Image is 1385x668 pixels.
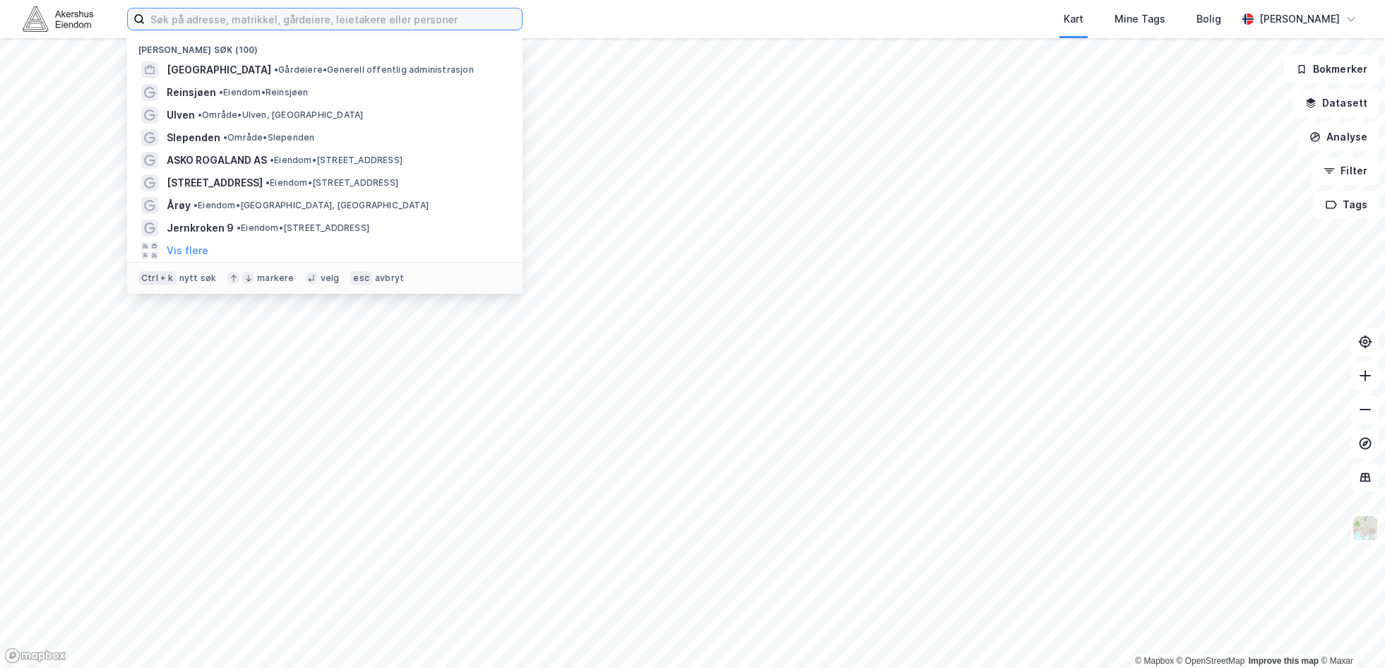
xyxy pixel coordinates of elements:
button: Tags [1314,191,1379,219]
span: • [219,87,223,97]
div: avbryt [375,273,404,284]
div: Kart [1064,11,1083,28]
span: ASKO ROGALAND AS [167,152,267,169]
div: Bolig [1196,11,1221,28]
div: esc [350,271,372,285]
a: Improve this map [1249,656,1319,666]
button: Analyse [1297,123,1379,151]
button: Bokmerker [1284,55,1379,83]
span: [STREET_ADDRESS] [167,174,263,191]
img: akershus-eiendom-logo.9091f326c980b4bce74ccdd9f866810c.svg [23,6,93,31]
div: Mine Tags [1114,11,1165,28]
iframe: Chat Widget [1314,600,1385,668]
span: Område • Ulven, [GEOGRAPHIC_DATA] [198,109,363,121]
span: Jernkroken 9 [167,220,234,237]
span: Område • Slependen [223,132,314,143]
span: • [194,200,198,210]
span: [GEOGRAPHIC_DATA] [167,61,271,78]
span: Ulven [167,107,195,124]
div: markere [257,273,294,284]
a: OpenStreetMap [1177,656,1245,666]
span: • [270,155,274,165]
span: Eiendom • [STREET_ADDRESS] [270,155,403,166]
div: [PERSON_NAME] [1259,11,1340,28]
button: Filter [1312,157,1379,185]
button: Datasett [1293,89,1379,117]
a: Mapbox homepage [4,648,66,664]
span: Gårdeiere • Generell offentlig administrasjon [274,64,474,76]
span: • [237,222,241,233]
span: • [266,177,270,188]
img: Z [1352,515,1379,542]
span: • [223,132,227,143]
span: Eiendom • Reinsjøen [219,87,309,98]
div: [PERSON_NAME] søk (100) [127,33,523,59]
div: Kontrollprogram for chat [1314,600,1385,668]
div: Ctrl + k [138,271,177,285]
span: Eiendom • [STREET_ADDRESS] [237,222,369,234]
div: nytt søk [179,273,217,284]
span: Slependen [167,129,220,146]
span: Reinsjøen [167,84,216,101]
span: Eiendom • [GEOGRAPHIC_DATA], [GEOGRAPHIC_DATA] [194,200,429,211]
span: Årøy [167,197,191,214]
button: Vis flere [167,242,208,259]
div: velg [321,273,340,284]
span: • [274,64,278,75]
span: Eiendom • [STREET_ADDRESS] [266,177,398,189]
input: Søk på adresse, matrikkel, gårdeiere, leietakere eller personer [145,8,522,30]
a: Mapbox [1135,656,1174,666]
span: • [198,109,202,120]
